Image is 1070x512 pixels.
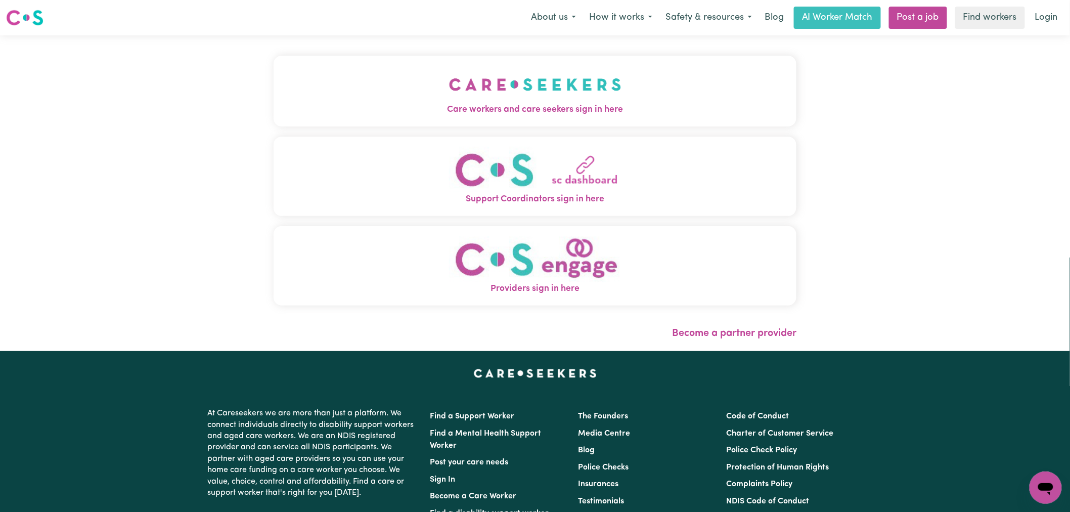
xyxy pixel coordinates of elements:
[672,328,796,338] a: Become a partner provider
[207,404,418,502] p: At Careseekers we are more than just a platform. We connect individuals directly to disability su...
[274,137,796,216] button: Support Coordinators sign in here
[274,282,796,295] span: Providers sign in here
[1029,7,1064,29] a: Login
[578,412,628,420] a: The Founders
[430,412,514,420] a: Find a Support Worker
[474,369,597,377] a: Careseekers home page
[578,430,630,438] a: Media Centre
[583,7,659,28] button: How it works
[6,6,43,29] a: Careseekers logo
[274,103,796,116] span: Care workers and care seekers sign in here
[727,446,797,454] a: Police Check Policy
[578,497,624,505] a: Testimonials
[727,463,829,472] a: Protection of Human Rights
[274,193,796,206] span: Support Coordinators sign in here
[1030,472,1062,504] iframe: Button to launch messaging window
[274,56,796,126] button: Care workers and care seekers sign in here
[727,497,810,505] a: NDIS Code of Conduct
[759,7,790,29] a: Blog
[889,7,947,29] a: Post a job
[794,7,881,29] a: AI Worker Match
[578,446,595,454] a: Blog
[274,226,796,306] button: Providers sign in here
[727,412,789,420] a: Code of Conduct
[955,7,1025,29] a: Find workers
[578,480,618,488] a: Insurances
[578,463,629,472] a: Police Checks
[727,430,834,438] a: Charter of Customer Service
[430,492,516,500] a: Become a Care Worker
[430,430,541,450] a: Find a Mental Health Support Worker
[6,9,43,27] img: Careseekers logo
[524,7,583,28] button: About us
[659,7,759,28] button: Safety & resources
[430,458,508,466] a: Post your care needs
[727,480,793,488] a: Complaints Policy
[430,476,455,484] a: Sign In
